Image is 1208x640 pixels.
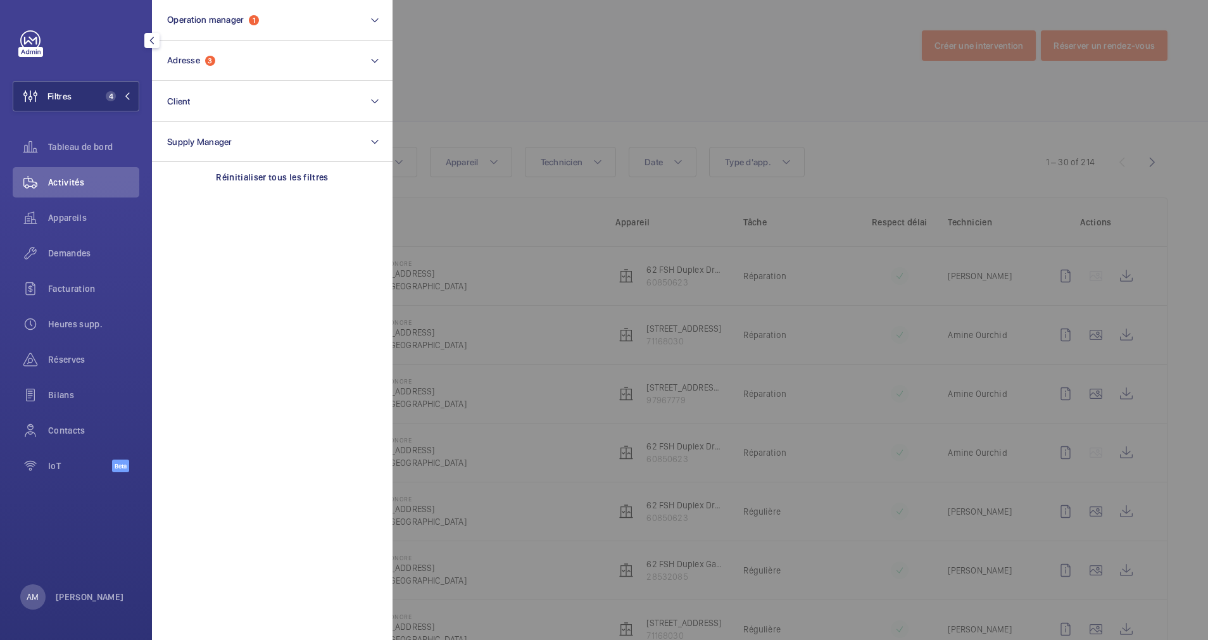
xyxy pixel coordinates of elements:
[48,318,139,330] span: Heures supp.
[48,282,139,295] span: Facturation
[48,389,139,401] span: Bilans
[112,460,129,472] span: Beta
[56,591,124,603] p: [PERSON_NAME]
[48,141,139,153] span: Tableau de bord
[13,81,139,111] button: Filtres4
[48,424,139,437] span: Contacts
[106,91,116,101] span: 4
[48,247,139,260] span: Demandes
[48,353,139,366] span: Réserves
[48,211,139,224] span: Appareils
[48,460,112,472] span: IoT
[27,591,39,603] p: AM
[48,176,139,189] span: Activités
[47,90,72,103] span: Filtres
